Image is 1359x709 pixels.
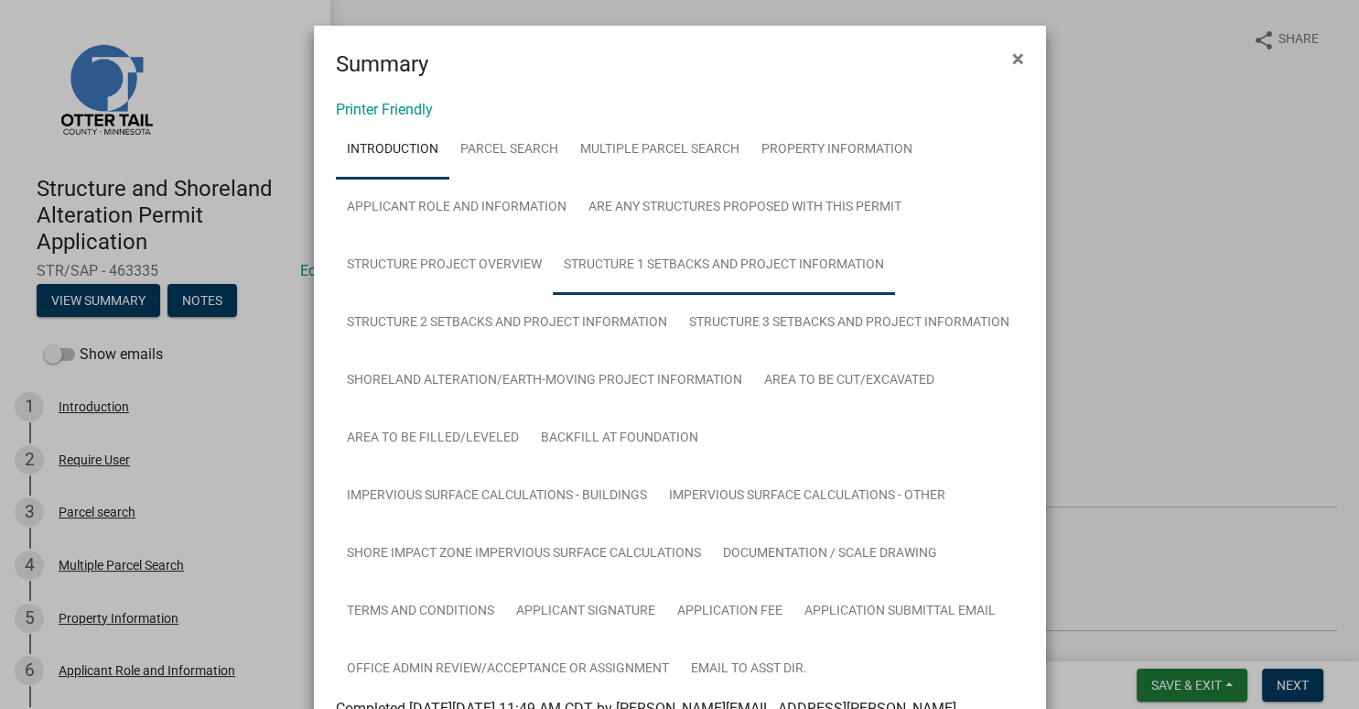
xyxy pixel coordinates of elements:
[569,121,750,180] a: Multiple Parcel Search
[336,121,449,180] a: Introduction
[666,583,793,641] a: Application Fee
[449,121,569,180] a: Parcel search
[750,121,923,180] a: Property Information
[1012,46,1024,71] span: ×
[530,409,709,468] a: Backfill at foundation
[712,525,948,584] a: Documentation / Scale Drawing
[505,583,666,641] a: Applicant Signature
[336,525,712,584] a: Shore Impact Zone Impervious Surface Calculations
[793,583,1007,641] a: Application Submittal Email
[336,467,658,526] a: Impervious Surface Calculations - Buildings
[678,294,1020,353] a: Structure 3 Setbacks and project information
[553,236,895,295] a: Structure 1 Setbacks and project information
[577,179,912,237] a: Are any Structures Proposed with this Permit
[680,640,818,699] a: Email to Asst Dir.
[336,583,505,641] a: Terms and Conditions
[998,33,1039,84] button: Close
[336,352,753,410] a: Shoreland Alteration/Earth-Moving Project Information
[336,294,678,353] a: Structure 2 Setbacks and project information
[336,640,680,699] a: Office Admin Review/Acceptance or Assignment
[336,48,428,81] h4: Summary
[753,352,945,410] a: Area to be Cut/Excavated
[336,101,433,118] a: Printer Friendly
[336,236,553,295] a: Structure Project Overview
[336,179,577,237] a: Applicant Role and Information
[658,467,956,526] a: Impervious Surface Calculations - Other
[336,409,530,468] a: Area to be Filled/Leveled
